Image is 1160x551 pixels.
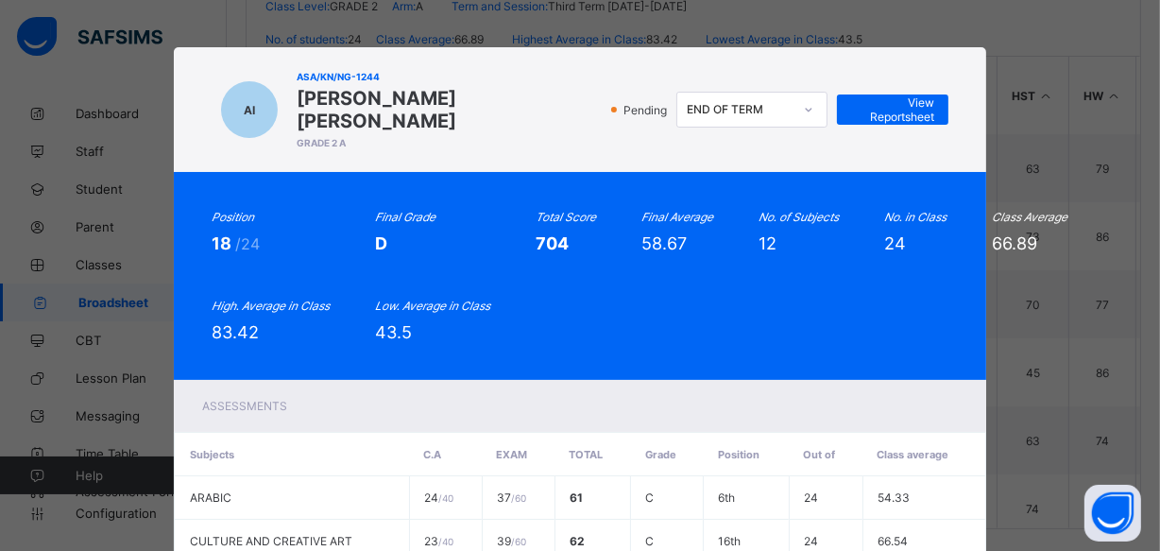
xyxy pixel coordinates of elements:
[375,210,435,224] i: Final Grade
[803,448,835,461] span: Out of
[212,322,259,342] span: 83.42
[235,234,260,253] span: /24
[375,322,412,342] span: 43.5
[687,103,793,117] div: END OF TERM
[570,534,585,548] span: 62
[424,448,442,461] span: C.A
[497,491,526,505] span: 37
[190,491,231,505] span: ARABIC
[497,534,526,548] span: 39
[992,233,1037,253] span: 66.89
[884,210,947,224] i: No. in Class
[375,299,490,313] i: Low. Average in Class
[297,71,601,82] span: ASA/KN/NG-1244
[718,491,735,505] span: 6th
[622,103,673,117] span: Pending
[878,491,910,505] span: 54.33
[851,95,934,124] span: View Reportsheet
[718,534,741,548] span: 16th
[992,210,1067,224] i: Class Average
[1084,485,1141,542] button: Open asap
[496,448,527,461] span: EXAM
[212,233,235,253] span: 18
[511,536,526,547] span: / 60
[641,210,713,224] i: Final Average
[645,491,654,505] span: C
[424,534,453,548] span: 23
[438,492,453,504] span: / 40
[569,448,603,461] span: Total
[570,491,583,505] span: 61
[759,233,776,253] span: 12
[718,448,759,461] span: Position
[804,534,818,548] span: 24
[511,492,526,504] span: / 60
[878,534,908,548] span: 66.54
[536,233,569,253] span: 704
[244,103,255,117] span: AI
[297,137,601,148] span: GRADE 2 A
[804,491,818,505] span: 24
[759,210,839,224] i: No. of Subjects
[884,233,906,253] span: 24
[877,448,948,461] span: Class average
[645,448,676,461] span: Grade
[190,534,352,548] span: CULTURE AND CREATIVE ART
[375,233,387,253] span: D
[190,448,234,461] span: Subjects
[212,299,330,313] i: High. Average in Class
[202,399,287,413] span: Assessments
[424,491,453,505] span: 24
[641,233,687,253] span: 58.67
[536,210,596,224] i: Total Score
[438,536,453,547] span: / 40
[645,534,654,548] span: C
[212,210,254,224] i: Position
[297,87,601,132] span: [PERSON_NAME] [PERSON_NAME]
